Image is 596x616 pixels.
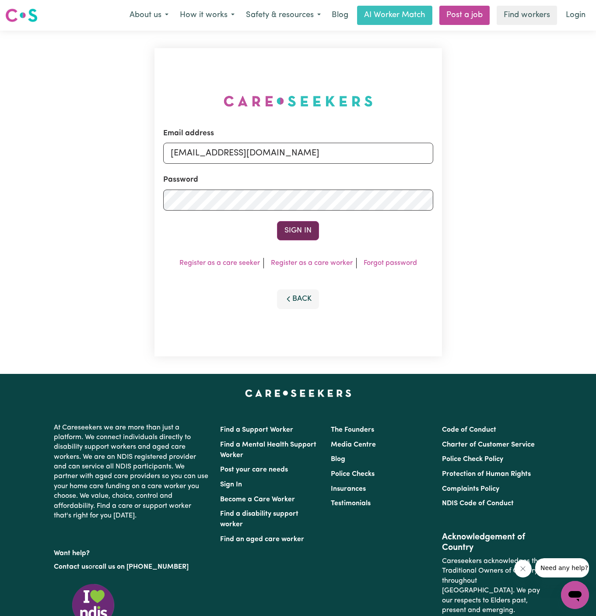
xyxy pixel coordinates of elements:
[442,471,531,478] a: Protection of Human Rights
[163,143,433,164] input: Email address
[364,260,417,267] a: Forgot password
[357,6,432,25] a: AI Worker Match
[5,7,38,23] img: Careseekers logo
[163,128,214,139] label: Email address
[95,563,189,570] a: call us on [PHONE_NUMBER]
[54,563,88,570] a: Contact us
[442,441,535,448] a: Charter of Customer Service
[220,496,295,503] a: Become a Care Worker
[331,471,375,478] a: Police Checks
[54,559,210,575] p: or
[220,481,242,488] a: Sign In
[442,486,499,493] a: Complaints Policy
[561,6,591,25] a: Login
[439,6,490,25] a: Post a job
[514,560,532,577] iframe: Close message
[277,221,319,240] button: Sign In
[442,456,503,463] a: Police Check Policy
[54,419,210,524] p: At Careseekers we are more than just a platform. We connect individuals directly to disability su...
[326,6,354,25] a: Blog
[331,486,366,493] a: Insurances
[331,500,371,507] a: Testimonials
[561,581,589,609] iframe: Button to launch messaging window
[497,6,557,25] a: Find workers
[245,390,351,397] a: Careseekers home page
[220,441,316,459] a: Find a Mental Health Support Worker
[331,441,376,448] a: Media Centre
[124,6,174,25] button: About us
[442,500,514,507] a: NDIS Code of Conduct
[331,426,374,433] a: The Founders
[220,466,288,473] a: Post your care needs
[442,532,542,553] h2: Acknowledgement of Country
[271,260,353,267] a: Register as a care worker
[5,5,38,25] a: Careseekers logo
[220,536,304,543] a: Find an aged care worker
[240,6,326,25] button: Safety & resources
[174,6,240,25] button: How it works
[277,289,319,309] button: Back
[442,426,496,433] a: Code of Conduct
[54,545,210,558] p: Want help?
[179,260,260,267] a: Register as a care seeker
[220,510,298,528] a: Find a disability support worker
[331,456,345,463] a: Blog
[535,558,589,577] iframe: Message from company
[163,174,198,186] label: Password
[220,426,293,433] a: Find a Support Worker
